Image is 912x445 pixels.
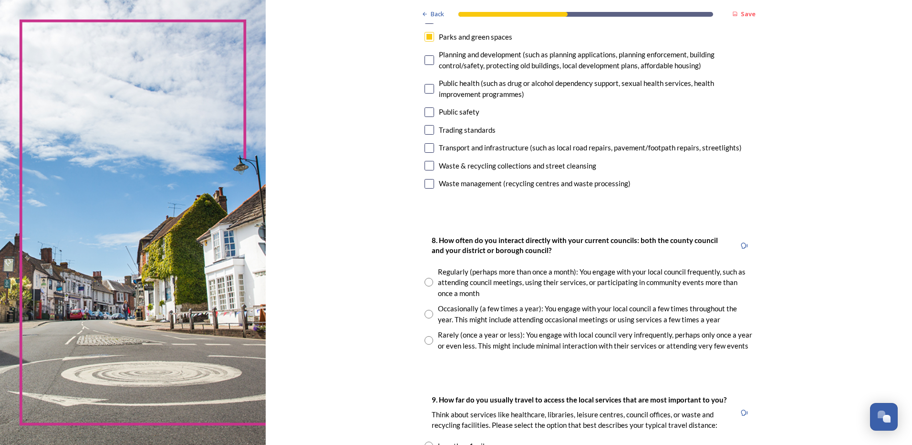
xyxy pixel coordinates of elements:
div: Transport and infrastructure (such as local road repairs, pavement/footpath repairs, streetlights) [439,142,742,153]
div: Public health (such as drug or alcohol dependency support, sexual health services, health improve... [439,78,753,99]
strong: Save [741,10,756,18]
div: Regularly (perhaps more than once a month): You engage with your local council frequently, such a... [438,266,753,299]
div: Trading standards [439,125,496,136]
div: Public safety [439,106,479,117]
div: Planning and development (such as planning applications, planning enforcement, building control/s... [439,49,753,71]
button: Open Chat [870,403,898,431]
div: Waste management (recycling centres and waste processing) [439,178,631,189]
div: Occasionally (a few times a year): You engage with your local council a few times throughout the ... [438,303,753,325]
div: Parks and green spaces [439,32,512,42]
div: Rarely (once a year or less): You engage with local council very infrequently, perhaps only once ... [438,329,753,351]
strong: 8. How often do you interact directly with your current councils: both the county council and you... [432,236,719,254]
div: Waste & recycling collections and street cleansing [439,160,596,171]
span: Back [431,10,444,19]
p: Think about services like healthcare, libraries, leisure centres, council offices, or waste and r... [432,410,728,430]
strong: 9. How far do you usually travel to access the local services that are most important to you? [432,395,726,404]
